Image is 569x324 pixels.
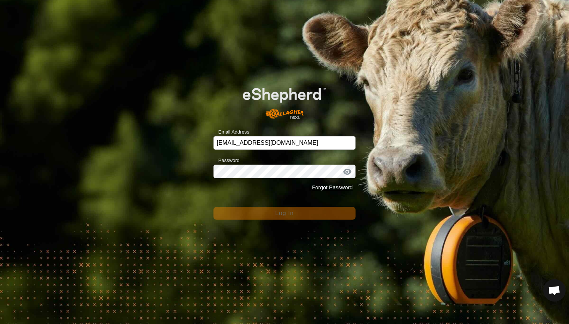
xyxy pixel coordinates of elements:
a: Forgot Password [312,184,353,190]
div: Open chat [543,279,566,302]
input: Email Address [213,136,356,150]
label: Password [213,157,240,164]
label: Email Address [213,128,249,136]
span: Log In [275,210,293,216]
img: E-shepherd Logo [228,76,341,125]
button: Log In [213,207,356,220]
